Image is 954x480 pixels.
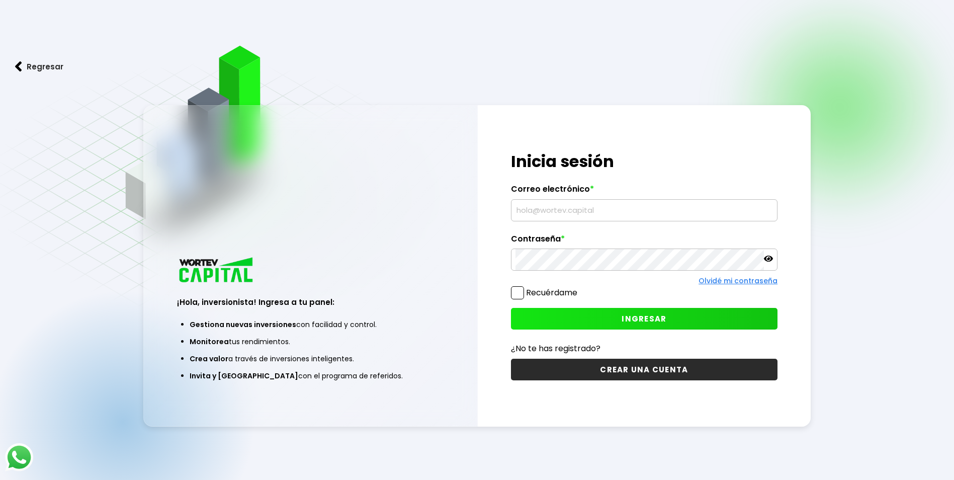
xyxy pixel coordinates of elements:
[190,350,431,367] li: a través de inversiones inteligentes.
[511,308,777,330] button: INGRESAR
[190,333,431,350] li: tus rendimientos.
[699,276,777,286] a: Olvidé mi contraseña
[511,342,777,355] p: ¿No te has registrado?
[511,234,777,249] label: Contraseña
[177,256,256,286] img: logo_wortev_capital
[511,184,777,199] label: Correo electrónico
[190,367,431,384] li: con el programa de referidos.
[622,313,666,324] span: INGRESAR
[511,359,777,380] button: CREAR UNA CUENTA
[515,200,773,221] input: hola@wortev.capital
[5,443,33,471] img: logos_whatsapp-icon.242b2217.svg
[190,354,228,364] span: Crea valor
[190,319,296,330] span: Gestiona nuevas inversiones
[511,342,777,380] a: ¿No te has registrado?CREAR UNA CUENTA
[190,371,298,381] span: Invita y [GEOGRAPHIC_DATA]
[526,287,577,298] label: Recuérdame
[190,316,431,333] li: con facilidad y control.
[190,337,229,347] span: Monitorea
[511,149,777,174] h1: Inicia sesión
[177,296,444,308] h3: ¡Hola, inversionista! Ingresa a tu panel:
[15,61,22,72] img: flecha izquierda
